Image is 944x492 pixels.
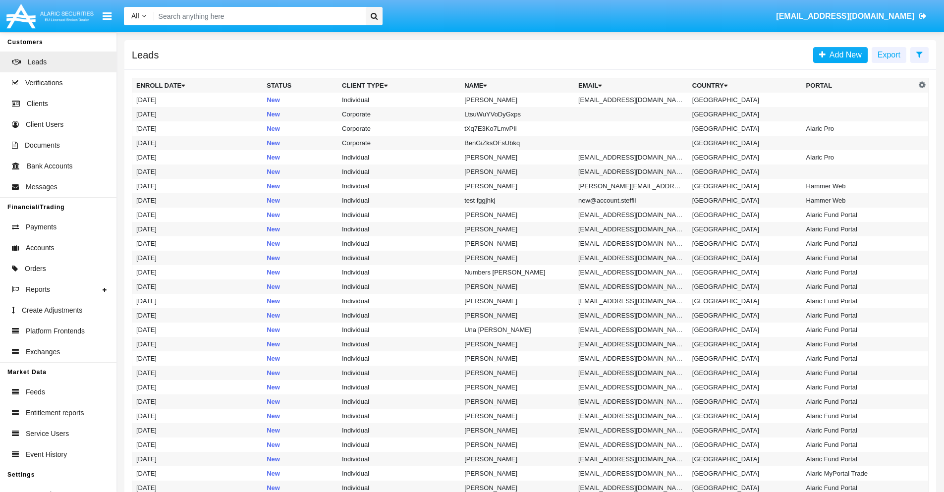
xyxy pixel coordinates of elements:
td: new@account.steffii [574,193,688,208]
td: Alaric Fund Portal [802,279,916,294]
span: Event History [26,449,67,460]
td: Individual [338,423,460,437]
td: Alaric Fund Portal [802,337,916,351]
td: Una [PERSON_NAME] [460,323,574,337]
td: [DATE] [132,164,263,179]
td: New [263,308,338,323]
td: [DATE] [132,136,263,150]
span: Orders [25,264,46,274]
td: [PERSON_NAME] [460,164,574,179]
span: [EMAIL_ADDRESS][DOMAIN_NAME] [776,12,914,20]
td: [DATE] [132,337,263,351]
td: New [263,265,338,279]
td: [DATE] [132,279,263,294]
td: [GEOGRAPHIC_DATA] [688,150,802,164]
td: [EMAIL_ADDRESS][DOMAIN_NAME] [574,437,688,452]
td: New [263,394,338,409]
td: [DATE] [132,294,263,308]
td: [PERSON_NAME][EMAIL_ADDRESS] [574,179,688,193]
td: [PERSON_NAME] [460,380,574,394]
td: [PERSON_NAME] [460,409,574,423]
td: [GEOGRAPHIC_DATA] [688,107,802,121]
td: Alaric Fund Portal [802,222,916,236]
span: Messages [26,182,57,192]
a: [EMAIL_ADDRESS][DOMAIN_NAME] [772,2,932,30]
td: [PERSON_NAME] [460,452,574,466]
span: Payments [26,222,56,232]
td: [GEOGRAPHIC_DATA] [688,251,802,265]
td: Alaric Fund Portal [802,452,916,466]
td: test fggjhkj [460,193,574,208]
td: [GEOGRAPHIC_DATA] [688,193,802,208]
span: Export [878,51,900,59]
td: New [263,466,338,481]
td: [DATE] [132,222,263,236]
td: Alaric Fund Portal [802,294,916,308]
td: Individual [338,251,460,265]
span: Client Users [26,119,63,130]
td: Individual [338,437,460,452]
td: [DATE] [132,308,263,323]
td: Alaric Fund Portal [802,236,916,251]
td: Individual [338,409,460,423]
td: Individual [338,380,460,394]
td: [DATE] [132,423,263,437]
td: [GEOGRAPHIC_DATA] [688,179,802,193]
td: Individual [338,222,460,236]
td: [GEOGRAPHIC_DATA] [688,452,802,466]
td: [EMAIL_ADDRESS][DOMAIN_NAME] [574,279,688,294]
td: [EMAIL_ADDRESS][DOMAIN_NAME] [574,93,688,107]
td: [EMAIL_ADDRESS][DOMAIN_NAME] [574,308,688,323]
td: [EMAIL_ADDRESS][DOMAIN_NAME] [574,323,688,337]
td: Individual [338,366,460,380]
td: [GEOGRAPHIC_DATA] [688,93,802,107]
td: Alaric Fund Portal [802,409,916,423]
td: Hammer Web [802,179,916,193]
span: Bank Accounts [27,161,73,171]
td: New [263,279,338,294]
td: BenGiZksOFsUbkq [460,136,574,150]
th: Portal [802,78,916,93]
td: New [263,164,338,179]
td: [DATE] [132,452,263,466]
td: [DATE] [132,437,263,452]
td: [GEOGRAPHIC_DATA] [688,265,802,279]
td: Alaric Fund Portal [802,437,916,452]
td: New [263,294,338,308]
td: Individual [338,208,460,222]
td: Corporate [338,121,460,136]
span: Clients [27,99,48,109]
td: New [263,337,338,351]
th: Client Type [338,78,460,93]
a: Add New [813,47,868,63]
td: [PERSON_NAME] [460,279,574,294]
td: New [263,380,338,394]
span: Leads [28,57,47,67]
td: [PERSON_NAME] [460,366,574,380]
td: Individual [338,279,460,294]
td: New [263,179,338,193]
td: [EMAIL_ADDRESS][DOMAIN_NAME] [574,251,688,265]
td: Alaric Fund Portal [802,265,916,279]
td: [PERSON_NAME] [460,208,574,222]
td: Alaric Fund Portal [802,323,916,337]
h5: Leads [132,51,159,59]
td: [DATE] [132,466,263,481]
td: [EMAIL_ADDRESS][DOMAIN_NAME] [574,294,688,308]
span: Entitlement reports [26,408,84,418]
td: [PERSON_NAME] [460,222,574,236]
td: [GEOGRAPHIC_DATA] [688,136,802,150]
th: Enroll Date [132,78,263,93]
td: [DATE] [132,265,263,279]
td: New [263,93,338,107]
td: [EMAIL_ADDRESS][DOMAIN_NAME] [574,265,688,279]
td: Individual [338,337,460,351]
span: Verifications [25,78,62,88]
td: [GEOGRAPHIC_DATA] [688,409,802,423]
td: Individual [338,323,460,337]
td: [EMAIL_ADDRESS][DOMAIN_NAME] [574,409,688,423]
a: All [124,11,154,21]
td: Individual [338,265,460,279]
td: [DATE] [132,193,263,208]
td: New [263,452,338,466]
